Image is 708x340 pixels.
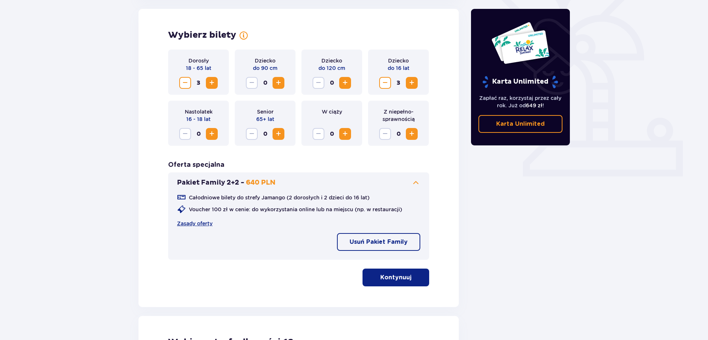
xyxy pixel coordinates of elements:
[206,77,218,89] button: Zwiększ
[186,115,211,123] p: 16 - 18 lat
[177,220,213,227] a: Zasady oferty
[388,64,410,72] p: do 16 lat
[255,57,275,64] p: Dziecko
[189,206,402,213] p: Voucher 100 zł w cenie: do wykorzystania online lub na miejscu (np. w restauracji)
[350,238,408,246] p: Usuń Pakiet Family
[321,57,342,64] p: Dziecko
[246,178,275,187] p: 640 PLN
[177,178,244,187] p: Pakiet Family 2+2 -
[322,108,342,115] p: W ciąży
[379,77,391,89] button: Zmniejsz
[478,115,563,133] a: Karta Unlimited
[259,77,271,89] span: 0
[188,57,209,64] p: Dorosły
[179,128,191,140] button: Zmniejsz
[496,120,545,128] p: Karta Unlimited
[257,108,274,115] p: Senior
[168,161,224,169] h3: Oferta specjalna
[339,128,351,140] button: Zwiększ
[193,77,204,89] span: 3
[374,108,423,123] p: Z niepełno­sprawnością
[393,128,404,140] span: 0
[339,77,351,89] button: Zwiększ
[526,102,542,108] span: 649 zł
[337,233,420,251] button: Usuń Pakiet Family
[256,115,274,123] p: 65+ lat
[179,77,191,89] button: Zmniejsz
[393,77,404,89] span: 3
[326,77,338,89] span: 0
[273,128,284,140] button: Zwiększ
[246,128,258,140] button: Zmniejsz
[259,128,271,140] span: 0
[193,128,204,140] span: 0
[186,64,211,72] p: 18 - 65 lat
[379,128,391,140] button: Zmniejsz
[189,194,370,201] p: Całodniowe bilety do strefy Jamango (2 dorosłych i 2 dzieci do 16 lat)
[273,77,284,89] button: Zwiększ
[253,64,277,72] p: do 90 cm
[313,128,324,140] button: Zmniejsz
[168,30,236,41] h2: Wybierz bilety
[388,57,409,64] p: Dziecko
[206,128,218,140] button: Zwiększ
[326,128,338,140] span: 0
[246,77,258,89] button: Zmniejsz
[380,273,411,282] p: Kontynuuj
[482,75,559,88] p: Karta Unlimited
[406,128,418,140] button: Zwiększ
[318,64,345,72] p: do 120 cm
[406,77,418,89] button: Zwiększ
[313,77,324,89] button: Zmniejsz
[185,108,213,115] p: Nastolatek
[491,21,550,64] img: Dwie karty całoroczne do Suntago z napisem 'UNLIMITED RELAX', na białym tle z tropikalnymi liśćmi...
[363,269,429,286] button: Kontynuuj
[478,94,563,109] p: Zapłać raz, korzystaj przez cały rok. Już od !
[177,178,420,187] button: Pakiet Family 2+2 -640 PLN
